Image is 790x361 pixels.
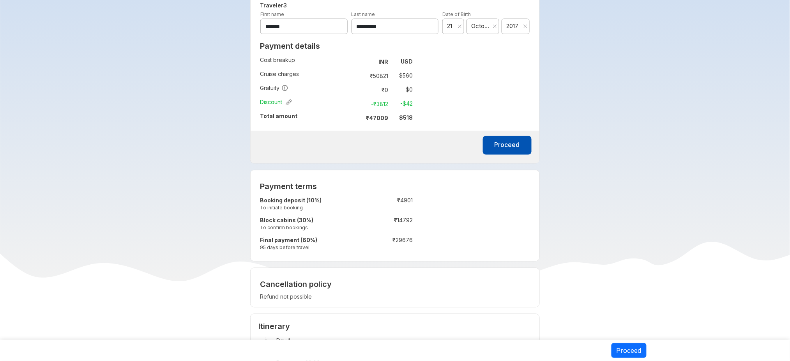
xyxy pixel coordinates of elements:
[493,23,497,30] button: Clear
[260,197,322,204] strong: Booking deposit (10%)
[391,70,413,81] td: $ 560
[378,58,388,65] strong: INR
[260,293,530,301] p: Refund not possible
[260,217,313,224] strong: Block cabins (30%)
[362,215,366,235] td: :
[391,84,413,95] td: $ 0
[458,23,462,30] button: Clear
[355,97,359,111] td: :
[359,84,391,95] td: ₹ 0
[355,111,359,125] td: :
[260,84,288,92] span: Gratuity
[611,343,647,358] button: Proceed
[493,24,497,29] svg: close
[359,98,391,109] td: -₹ 3812
[260,11,284,17] label: First name
[401,58,413,65] strong: USD
[260,41,413,51] h2: Payment details
[471,22,490,30] span: October
[458,24,462,29] svg: close
[355,69,359,83] td: :
[258,1,532,10] h5: Traveler 3
[366,215,413,235] td: ₹ 14792
[366,115,388,121] strong: ₹ 47009
[399,114,413,121] strong: $ 518
[260,244,362,251] small: 95 days before travel
[483,136,532,155] button: Proceed
[447,22,456,30] span: 21
[260,98,292,106] span: Discount
[260,113,297,119] strong: Total amount
[442,11,471,17] label: Date of Birth
[260,69,355,83] td: Cruise charges
[523,23,528,30] button: Clear
[276,338,390,344] span: Day 1
[391,98,413,109] td: -$ 42
[260,55,355,69] td: Cost breakup
[506,22,520,30] span: 2017
[352,11,375,17] label: Last name
[362,235,366,255] td: :
[355,83,359,97] td: :
[355,55,359,69] td: :
[362,195,366,215] td: :
[260,182,413,191] h2: Payment terms
[366,195,413,215] td: ₹ 4901
[260,205,362,211] small: To initiate booking
[523,24,528,29] svg: close
[366,235,413,255] td: ₹ 29676
[359,70,391,81] td: ₹ 50821
[258,322,532,331] h3: Itinerary
[260,237,317,244] strong: Final payment (60%)
[260,280,530,289] h2: Cancellation policy
[260,225,362,231] small: To confirm bookings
